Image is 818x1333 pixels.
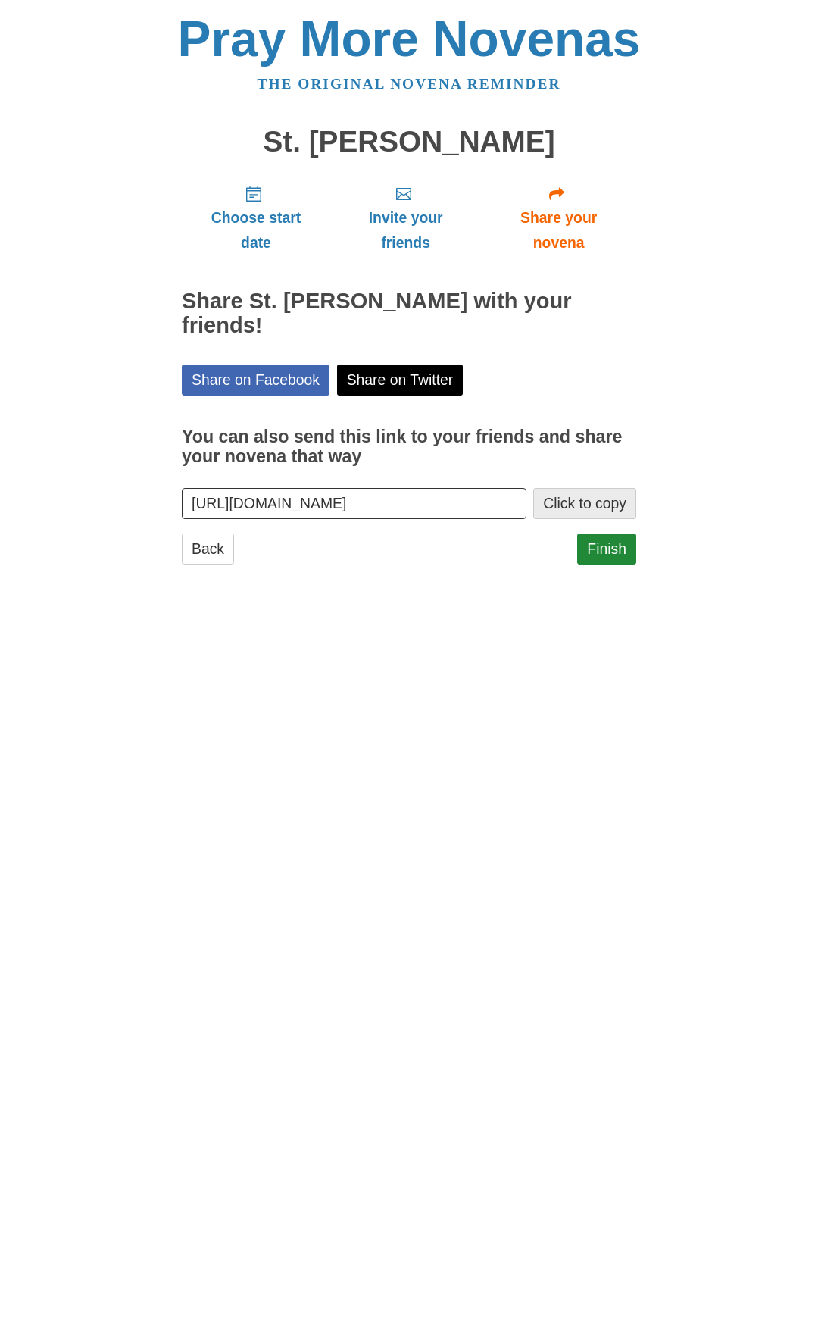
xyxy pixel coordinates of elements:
[182,173,330,263] a: Choose start date
[481,173,636,263] a: Share your novena
[337,365,464,396] a: Share on Twitter
[182,427,636,466] h3: You can also send this link to your friends and share your novena that way
[533,488,636,519] button: Click to copy
[577,534,636,565] a: Finish
[182,289,636,338] h2: Share St. [PERSON_NAME] with your friends!
[178,11,641,67] a: Pray More Novenas
[182,365,329,396] a: Share on Facebook
[496,205,621,255] span: Share your novena
[182,534,234,565] a: Back
[330,173,481,263] a: Invite your friends
[197,205,315,255] span: Choose start date
[345,205,466,255] span: Invite your friends
[182,126,636,158] h1: St. [PERSON_NAME]
[258,76,561,92] a: The original novena reminder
